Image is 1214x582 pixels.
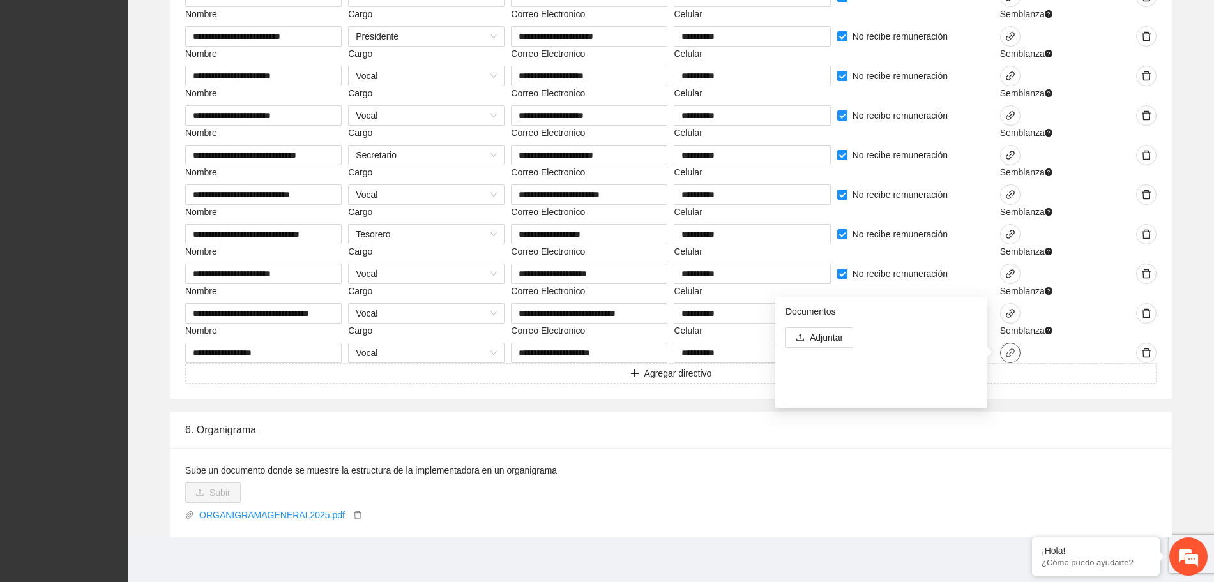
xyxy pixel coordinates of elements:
button: link [1000,343,1021,363]
button: link [1000,264,1021,284]
span: No recibe remuneración [847,227,953,241]
span: Semblanza [1000,324,1052,338]
button: link [1000,105,1021,126]
label: Nombre [185,126,217,140]
label: Correo Electronico [511,244,585,258]
button: delete [1136,66,1157,86]
div: Chatee con nosotros ahora [66,65,215,82]
span: Semblanza [1000,165,1052,179]
label: Celular [674,47,702,61]
span: link [1001,229,1020,239]
label: Celular [674,205,702,219]
button: link [1000,145,1021,165]
span: delete [1137,348,1156,358]
button: link [1000,66,1021,86]
span: No recibe remuneración [847,148,953,162]
button: link [1000,184,1021,205]
label: Correo Electronico [511,324,585,338]
span: Tesorero [356,225,497,244]
span: No recibe remuneración [847,188,953,202]
span: No recibe remuneración [847,29,953,43]
label: Nombre [185,284,217,298]
label: Cargo [348,126,372,140]
span: delete [1137,31,1156,41]
label: Nombre [185,205,217,219]
span: upload [796,333,805,343]
button: delete [1136,264,1157,284]
span: uploadAdjuntar [785,332,853,343]
label: Sube un documento donde se muestre la estructura de la implementadora en un organigrama [185,463,557,477]
span: link [1001,308,1020,318]
label: Nombre [185,244,217,258]
span: delete [1137,190,1156,200]
span: link [1001,269,1020,279]
span: plus [630,369,639,379]
span: Vocal [356,106,497,125]
span: Vocal [356,264,497,283]
span: Semblanza [1000,86,1052,100]
span: Secretario [356,145,497,165]
span: Semblanza [1000,47,1052,61]
span: Vocal [356,304,497,323]
span: Semblanza [1000,205,1052,219]
p: ¿Cómo puedo ayudarte? [1042,558,1150,567]
div: 6. Organigrama [185,412,1157,448]
span: question-circle [1045,129,1052,137]
span: delete [1137,229,1156,239]
p: Documentos [785,304,977,318]
span: link [1001,150,1020,160]
span: question-circle [1045,50,1052,57]
label: Celular [674,324,702,338]
span: delete [1137,150,1156,160]
label: Celular [674,86,702,100]
label: Nombre [185,47,217,61]
span: Semblanza [1000,126,1052,140]
span: question-circle [1045,89,1052,97]
div: Minimizar ventana de chat en vivo [209,6,240,37]
span: link [1001,71,1020,81]
button: delete [350,508,365,522]
span: Semblanza [1000,284,1052,298]
button: delete [1136,224,1157,244]
label: Correo Electronico [511,86,585,100]
span: link [1001,31,1020,41]
label: Cargo [348,324,372,338]
label: Celular [674,7,702,21]
span: Semblanza [1000,7,1052,21]
span: question-circle [1045,327,1052,334]
div: ¡Hola! [1042,546,1150,556]
label: Correo Electronico [511,47,585,61]
button: delete [1136,145,1157,165]
label: Celular [674,165,702,179]
button: delete [1136,303,1157,324]
span: delete [1137,110,1156,121]
button: uploadSubir [185,482,241,503]
label: Celular [674,284,702,298]
span: Agregar directivo [644,366,712,380]
span: No recibe remuneración [847,69,953,83]
label: Nombre [185,86,217,100]
label: Correo Electronico [511,284,585,298]
label: Celular [674,126,702,140]
span: Adjuntar [810,331,843,345]
button: plusAgregar directivo [185,363,1157,384]
label: Correo Electronico [511,205,585,219]
span: question-circle [1045,168,1052,176]
label: Cargo [348,205,372,219]
label: Cargo [348,244,372,258]
span: delete [1137,71,1156,81]
span: link [1001,190,1020,200]
span: Vocal [356,66,497,86]
span: Vocal [356,185,497,204]
label: Cargo [348,284,372,298]
button: link [1000,224,1021,244]
button: delete [1136,26,1157,47]
span: No recibe remuneración [847,108,953,123]
span: delete [1137,269,1156,279]
button: delete [1136,343,1157,363]
label: Cargo [348,86,372,100]
span: uploadSubir [185,488,241,498]
button: delete [1136,184,1157,205]
span: paper-clip [185,511,194,519]
span: link [1001,110,1020,121]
